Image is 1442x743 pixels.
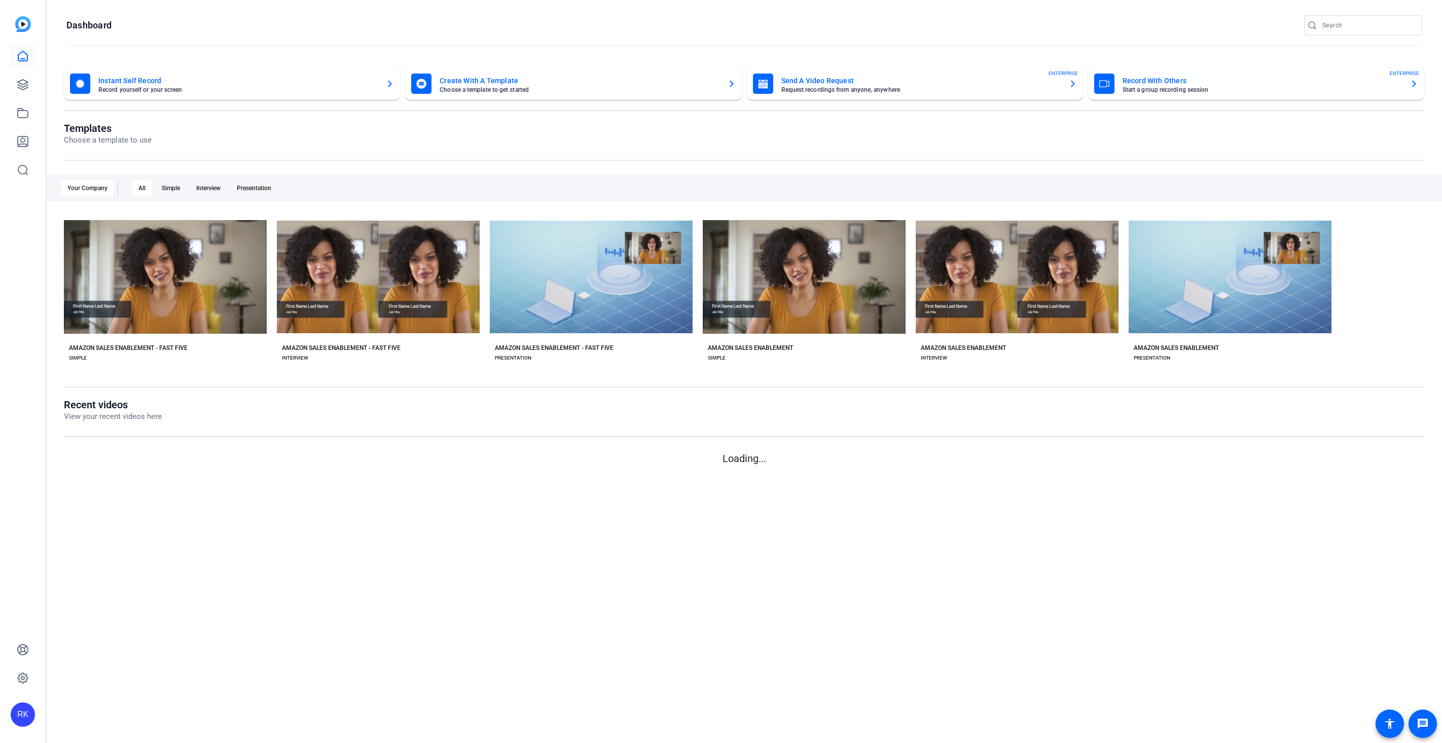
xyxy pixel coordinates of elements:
mat-card-title: Instant Self Record [98,75,378,87]
div: Presentation [231,180,277,196]
mat-icon: message [1417,718,1429,730]
div: RK [11,702,35,727]
button: Send A Video RequestRequest recordings from anyone, anywhereENTERPRISE [747,67,1083,100]
div: Interview [190,180,227,196]
p: Choose a template to use [64,134,152,146]
div: PRESENTATION [1134,354,1170,362]
mat-card-subtitle: Record yourself or your screen [98,87,378,93]
div: SIMPLE [69,354,87,362]
mat-card-title: Send A Video Request [781,75,1061,87]
button: Record With OthersStart a group recording sessionENTERPRISE [1088,67,1424,100]
input: Search [1322,19,1414,31]
button: Create With A TemplateChoose a template to get started [405,67,741,100]
div: AMAZON SALES ENABLEMENT [708,344,793,352]
div: AMAZON SALES ENABLEMENT - FAST FIVE [282,344,401,352]
div: SIMPLE [708,354,726,362]
mat-card-title: Record With Others [1123,75,1402,87]
div: AMAZON SALES ENABLEMENT [1134,344,1219,352]
h1: Templates [64,122,152,134]
span: ENTERPRISE [1049,69,1078,77]
button: Instant Self RecordRecord yourself or your screen [64,67,400,100]
img: blue-gradient.svg [15,16,31,32]
div: AMAZON SALES ENABLEMENT [921,344,1006,352]
p: View your recent videos here [64,411,162,422]
div: AMAZON SALES ENABLEMENT - FAST FIVE [69,344,188,352]
p: Loading... [64,451,1424,466]
mat-card-title: Create With A Template [440,75,719,87]
div: PRESENTATION [495,354,531,362]
mat-icon: accessibility [1384,718,1396,730]
mat-card-subtitle: Request recordings from anyone, anywhere [781,87,1061,93]
div: Your Company [61,180,114,196]
div: INTERVIEW [921,354,947,362]
mat-card-subtitle: Start a group recording session [1123,87,1402,93]
div: Simple [156,180,186,196]
h1: Recent videos [64,399,162,411]
h1: Dashboard [66,19,112,31]
div: All [132,180,152,196]
div: INTERVIEW [282,354,308,362]
span: ENTERPRISE [1390,69,1419,77]
mat-card-subtitle: Choose a template to get started [440,87,719,93]
div: AMAZON SALES ENABLEMENT - FAST FIVE [495,344,614,352]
